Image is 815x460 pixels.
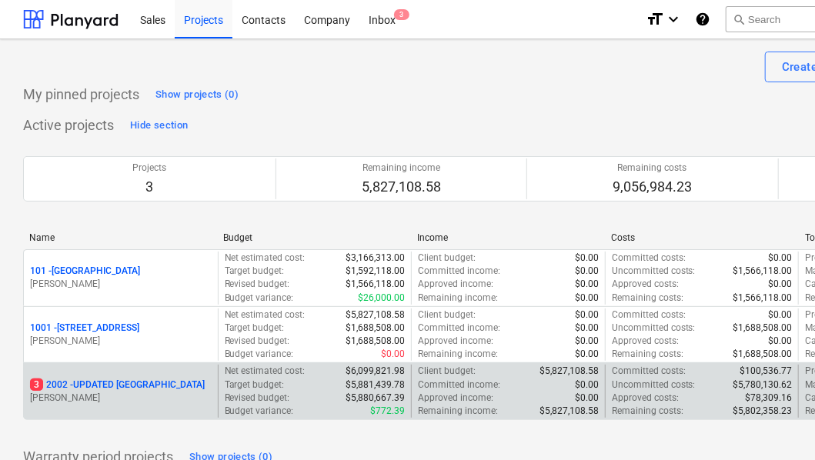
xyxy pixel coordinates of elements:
div: 101 -[GEOGRAPHIC_DATA][PERSON_NAME] [30,265,212,291]
p: $1,688,508.00 [346,322,405,335]
div: Income [417,232,599,243]
p: Budget variance : [225,292,294,305]
span: search [733,13,745,25]
p: $5,827,108.58 [539,405,599,418]
p: Remaining income [362,162,441,175]
p: $772.39 [370,405,405,418]
div: Name [29,232,211,243]
p: Committed income : [418,322,500,335]
p: Approved income : [418,278,493,291]
p: Uncommitted costs : [612,378,696,392]
p: Remaining income : [418,348,498,361]
p: $5,827,108.58 [539,365,599,378]
p: $3,166,313.00 [346,252,405,265]
p: $6,099,821.98 [346,365,405,378]
p: [PERSON_NAME] [30,335,212,348]
p: [PERSON_NAME] [30,278,212,291]
p: $78,309.16 [745,392,792,405]
p: Client budget : [418,308,476,322]
p: $0.00 [768,335,792,348]
p: Approved income : [418,335,493,348]
p: My pinned projects [23,85,139,104]
p: $0.00 [575,348,599,361]
p: $0.00 [575,322,599,335]
div: 32002 -UPDATED [GEOGRAPHIC_DATA][PERSON_NAME] [30,378,212,405]
p: Uncommitted costs : [612,265,696,278]
p: $0.00 [768,278,792,291]
button: Hide section [126,113,192,138]
p: Approved costs : [612,278,679,291]
p: $0.00 [575,252,599,265]
p: Target budget : [225,265,285,278]
p: $0.00 [575,335,599,348]
p: Target budget : [225,378,285,392]
p: $0.00 [575,378,599,392]
p: Remaining costs : [612,348,683,361]
button: Show projects (0) [152,82,242,107]
p: $5,880,667.39 [346,392,405,405]
p: Uncommitted costs : [612,322,696,335]
p: Active projects [23,116,114,135]
p: Net estimated cost : [225,308,306,322]
p: Committed costs : [612,252,686,265]
p: Remaining costs : [612,405,683,418]
p: $0.00 [768,308,792,322]
p: 9,056,984.23 [613,178,692,196]
p: Approved costs : [612,392,679,405]
p: $5,780,130.62 [733,378,792,392]
p: $100,536.77 [740,365,792,378]
p: $26,000.00 [358,292,405,305]
p: Committed income : [418,265,500,278]
p: $1,688,508.00 [733,348,792,361]
div: Hide section [130,117,188,135]
p: $0.00 [768,252,792,265]
p: 1001 - [STREET_ADDRESS] [30,322,139,335]
p: 101 - [GEOGRAPHIC_DATA] [30,265,140,278]
p: Committed costs : [612,308,686,322]
p: Revised budget : [225,335,290,348]
p: Budget variance : [225,348,294,361]
p: Remaining income : [418,292,498,305]
p: 5,827,108.58 [362,178,441,196]
p: Remaining costs : [612,292,683,305]
p: Revised budget : [225,392,290,405]
p: $5,827,108.58 [346,308,405,322]
p: $5,802,358.23 [733,405,792,418]
p: $1,566,118.00 [733,265,792,278]
p: $1,566,118.00 [733,292,792,305]
p: Approved income : [418,392,493,405]
p: $0.00 [575,308,599,322]
p: Committed income : [418,378,500,392]
p: $1,566,118.00 [346,278,405,291]
div: 1001 -[STREET_ADDRESS][PERSON_NAME] [30,322,212,348]
p: Net estimated cost : [225,365,306,378]
p: $1,592,118.00 [346,265,405,278]
span: 3 [30,378,43,391]
i: keyboard_arrow_down [664,10,683,28]
div: Show projects (0) [155,86,239,104]
p: Revised budget : [225,278,290,291]
p: $0.00 [575,292,599,305]
p: Approved costs : [612,335,679,348]
p: $5,881,439.78 [346,378,405,392]
i: Knowledge base [695,10,710,28]
p: $1,688,508.00 [733,322,792,335]
p: 3 [132,178,166,196]
div: Costs [611,232,793,243]
p: $0.00 [575,392,599,405]
p: Remaining income : [418,405,498,418]
p: $1,688,508.00 [346,335,405,348]
p: 2002 - UPDATED [GEOGRAPHIC_DATA] [30,378,205,392]
p: Client budget : [418,252,476,265]
p: Remaining costs [613,162,692,175]
p: $0.00 [381,348,405,361]
p: Net estimated cost : [225,252,306,265]
p: Client budget : [418,365,476,378]
p: [PERSON_NAME] [30,392,212,405]
p: $0.00 [575,265,599,278]
p: Target budget : [225,322,285,335]
p: Budget variance : [225,405,294,418]
span: 3 [394,9,409,20]
p: Projects [132,162,166,175]
i: format_size [646,10,664,28]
